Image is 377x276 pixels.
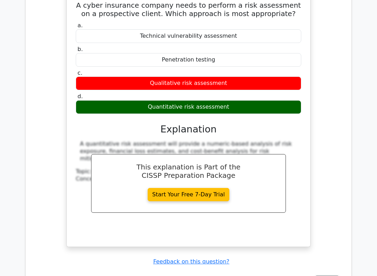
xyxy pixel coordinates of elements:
[77,46,83,52] span: b.
[148,188,229,201] a: Start Your Free 7-Day Trial
[76,175,301,183] div: Concept:
[153,258,229,265] a: Feedback on this question?
[75,1,302,18] h5: A cyber insurance company needs to perform a risk assessment on a prospective client. Which appro...
[77,22,83,29] span: a.
[76,29,301,43] div: Technical vulnerability assessment
[80,124,297,135] h3: Explanation
[76,100,301,114] div: Quantitative risk assessment
[77,70,82,76] span: c.
[76,168,301,175] div: Topic:
[76,53,301,67] div: Penetration testing
[76,77,301,90] div: Qualitative risk assessment
[77,93,83,100] span: d.
[80,140,297,162] div: A quantitative risk assessment will provide a numeric-based analysis of risk exposure, financial ...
